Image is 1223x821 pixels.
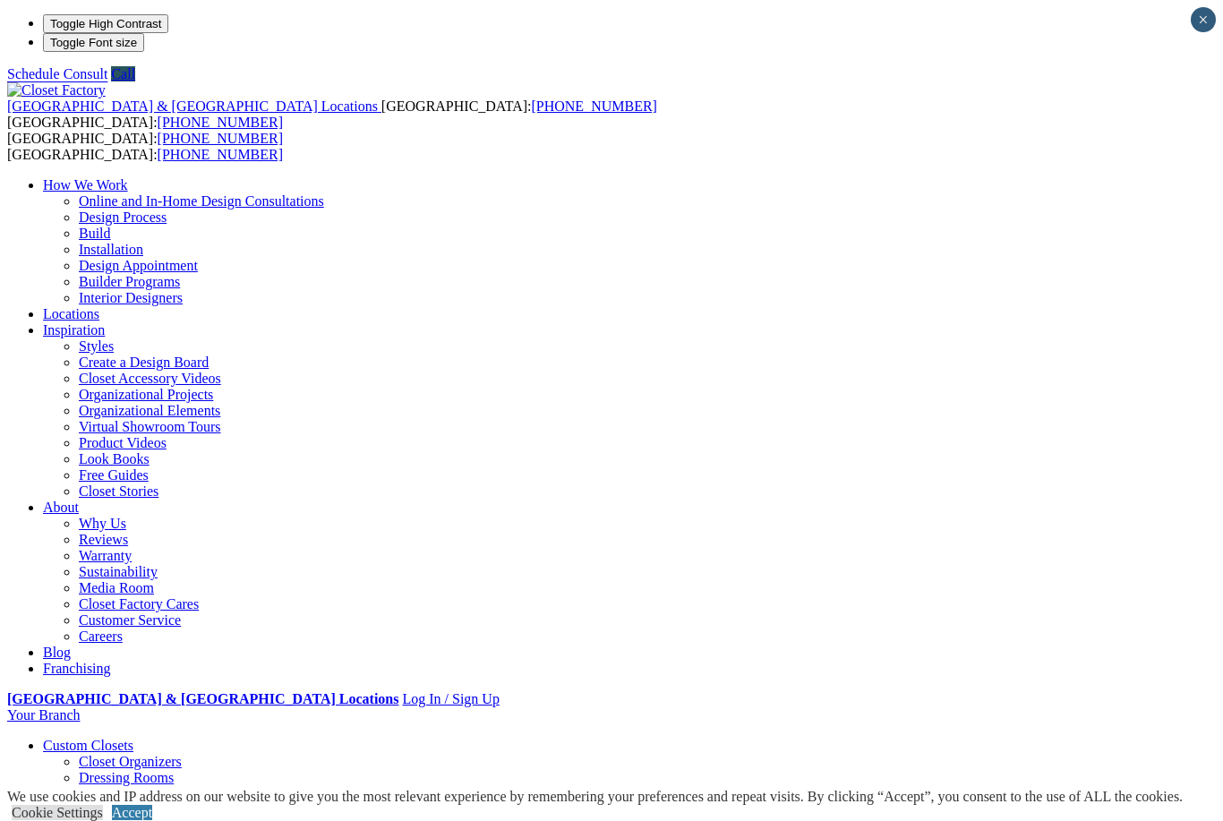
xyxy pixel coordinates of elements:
a: Styles [79,338,114,354]
a: Accept [112,805,152,820]
a: Design Appointment [79,258,198,273]
a: Warranty [79,548,132,563]
span: [GEOGRAPHIC_DATA]: [GEOGRAPHIC_DATA]: [7,131,283,162]
a: Look Books [79,451,150,466]
a: Call [111,66,135,81]
button: Toggle Font size [43,33,144,52]
a: Dressing Rooms [79,770,174,785]
a: Interior Designers [79,290,183,305]
a: How We Work [43,177,128,192]
a: Online and In-Home Design Consultations [79,193,324,209]
a: Product Videos [79,435,167,450]
a: Virtual Showroom Tours [79,419,221,434]
a: Blog [43,645,71,660]
a: [PHONE_NUMBER] [158,147,283,162]
a: Organizational Elements [79,403,220,418]
a: Free Guides [79,467,149,483]
img: Closet Factory [7,82,106,98]
a: Closet Factory Cares [79,596,199,611]
span: [GEOGRAPHIC_DATA]: [GEOGRAPHIC_DATA]: [7,98,657,130]
a: Log In / Sign Up [402,691,499,706]
div: We use cookies and IP address on our website to give you the most relevant experience by remember... [7,789,1183,805]
a: Franchising [43,661,111,676]
a: Schedule Consult [7,66,107,81]
a: Careers [79,629,123,644]
a: [GEOGRAPHIC_DATA] & [GEOGRAPHIC_DATA] Locations [7,98,381,114]
a: Customer Service [79,612,181,628]
a: Closet Stories [79,483,158,499]
a: [PHONE_NUMBER] [158,131,283,146]
a: Organizational Projects [79,387,213,402]
a: Builder Programs [79,274,180,289]
button: Toggle High Contrast [43,14,168,33]
a: Installation [79,242,143,257]
span: Toggle Font size [50,36,137,49]
a: [GEOGRAPHIC_DATA] & [GEOGRAPHIC_DATA] Locations [7,691,398,706]
a: Closet Organizers [79,754,182,769]
a: [PHONE_NUMBER] [531,98,656,114]
a: Closet Accessory Videos [79,371,221,386]
a: Build [79,226,111,241]
a: Your Branch [7,707,80,723]
a: Create a Design Board [79,355,209,370]
a: Media Room [79,580,154,595]
span: Toggle High Contrast [50,17,161,30]
a: Design Process [79,210,167,225]
a: Finesse Systems [79,786,173,801]
a: Locations [43,306,99,321]
a: Reviews [79,532,128,547]
a: [PHONE_NUMBER] [158,115,283,130]
span: [GEOGRAPHIC_DATA] & [GEOGRAPHIC_DATA] Locations [7,98,378,114]
a: Custom Closets [43,738,133,753]
a: Why Us [79,516,126,531]
a: About [43,500,79,515]
a: Cookie Settings [12,805,103,820]
a: Inspiration [43,322,105,338]
button: Close [1191,7,1216,32]
a: Sustainability [79,564,158,579]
